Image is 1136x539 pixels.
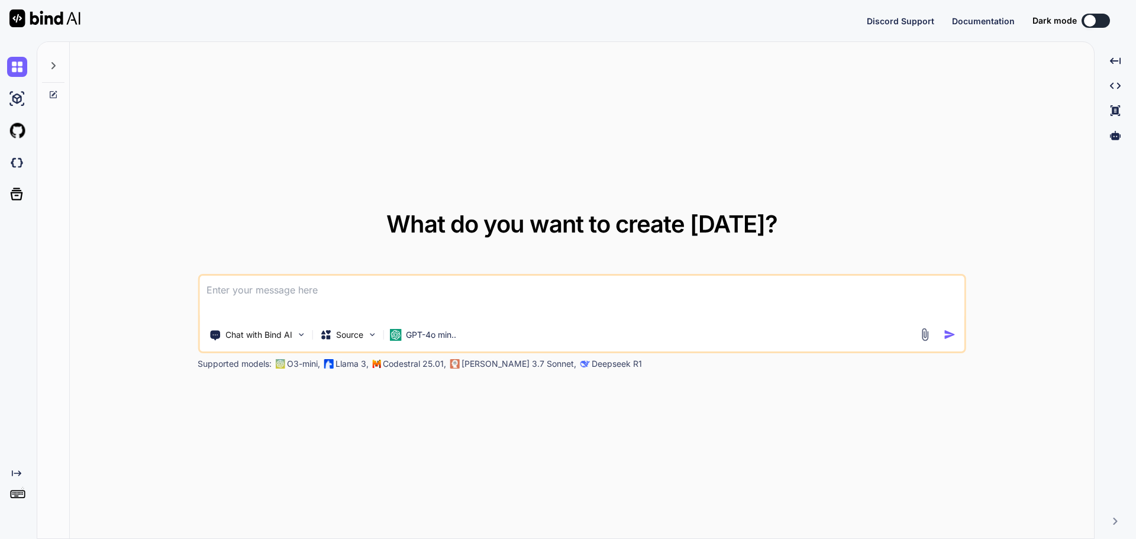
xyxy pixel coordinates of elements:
span: What do you want to create [DATE]? [386,209,777,238]
p: Supported models: [198,358,272,370]
span: Documentation [952,16,1015,26]
img: darkCloudIdeIcon [7,153,27,173]
img: GPT-4o mini [389,329,401,341]
p: Chat with Bind AI [225,329,292,341]
img: claude [450,359,459,369]
img: claude [580,359,589,369]
img: Pick Tools [296,330,306,340]
img: githubLight [7,121,27,141]
img: icon [944,328,956,341]
p: Llama 3, [335,358,369,370]
img: ai-studio [7,89,27,109]
img: Pick Models [367,330,377,340]
img: Mistral-AI [372,360,380,368]
span: Discord Support [867,16,934,26]
p: GPT-4o min.. [406,329,456,341]
img: Llama2 [324,359,333,369]
button: Discord Support [867,15,934,27]
p: O3-mini, [287,358,320,370]
img: GPT-4 [275,359,285,369]
img: chat [7,57,27,77]
p: Codestral 25.01, [383,358,446,370]
p: Deepseek R1 [592,358,642,370]
p: Source [336,329,363,341]
p: [PERSON_NAME] 3.7 Sonnet, [461,358,576,370]
img: attachment [918,328,932,341]
button: Documentation [952,15,1015,27]
span: Dark mode [1032,15,1077,27]
img: Bind AI [9,9,80,27]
